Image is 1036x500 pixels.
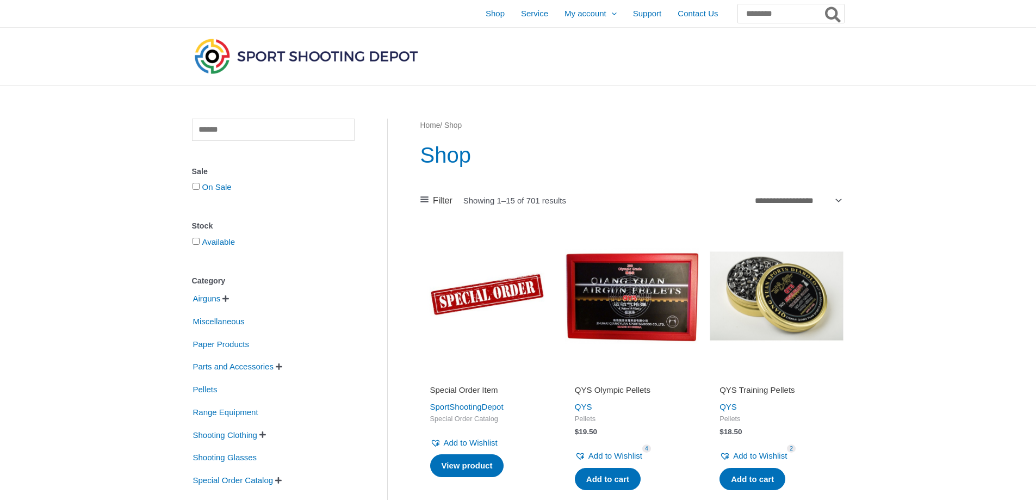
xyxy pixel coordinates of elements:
[420,119,844,133] nav: Breadcrumb
[751,192,844,208] select: Shop order
[192,164,355,180] div: Sale
[787,445,796,453] span: 2
[420,121,441,129] a: Home
[192,293,222,303] a: Airguns
[192,312,246,331] span: Miscellaneous
[275,477,282,484] span: 
[733,451,787,460] span: Add to Wishlist
[193,238,200,245] input: Available
[719,369,834,382] iframe: Customer reviews powered by Trustpilot
[588,451,642,460] span: Add to Wishlist
[823,4,844,23] button: Search
[192,289,222,308] span: Airguns
[719,415,834,424] span: Pellets
[719,385,834,396] h2: QYS Training Pellets
[192,448,258,467] span: Shooting Glasses
[259,431,266,439] span: 
[430,415,544,424] span: Special Order Catalog
[192,338,250,348] a: Paper Products
[719,428,742,436] bdi: 18.50
[192,335,250,354] span: Paper Products
[642,445,651,453] span: 4
[575,369,689,382] iframe: Customer reviews powered by Trustpilot
[430,402,504,411] a: SportShootingDepot
[192,429,258,439] a: Shooting Clothing
[192,218,355,234] div: Stock
[444,438,498,447] span: Add to Wishlist
[575,385,689,396] h2: QYS Olympic Pellets
[192,380,219,399] span: Pellets
[719,402,737,411] a: QYS
[192,316,246,325] a: Miscellaneous
[430,435,498,450] a: Add to Wishlist
[192,426,258,445] span: Shooting Clothing
[430,385,544,396] h2: Special Order Item
[192,36,420,76] img: Sport Shooting Depot
[192,361,275,371] a: Parts and Accessories
[192,452,258,461] a: Shooting Glasses
[420,140,844,170] h1: Shop
[575,415,689,424] span: Pellets
[192,403,259,422] span: Range Equipment
[430,454,504,477] a: Read more about “Special Order Item”
[575,385,689,399] a: QYS Olympic Pellets
[575,402,592,411] a: QYS
[430,369,544,382] iframe: Customer reviews powered by Trustpilot
[192,273,355,289] div: Category
[565,229,699,363] img: QYS Olympic Pellets
[430,385,544,399] a: Special Order Item
[575,468,641,491] a: Add to cart: “QYS Olympic Pellets”
[202,182,232,192] a: On Sale
[575,448,642,464] a: Add to Wishlist
[420,193,452,209] a: Filter
[420,229,554,363] img: Special Order Item
[719,448,787,464] a: Add to Wishlist
[276,363,282,371] span: 
[192,384,219,393] a: Pellets
[463,196,566,205] p: Showing 1–15 of 701 results
[575,428,597,436] bdi: 19.50
[719,428,724,436] span: $
[192,475,275,484] a: Special Order Catalog
[710,229,843,363] img: QYS Training Pellets
[575,428,579,436] span: $
[222,295,229,303] span: 
[202,237,235,246] a: Available
[433,193,452,209] span: Filter
[192,471,275,490] span: Special Order Catalog
[192,407,259,416] a: Range Equipment
[719,385,834,399] a: QYS Training Pellets
[192,357,275,376] span: Parts and Accessories
[193,183,200,190] input: On Sale
[719,468,785,491] a: Add to cart: “QYS Training Pellets”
